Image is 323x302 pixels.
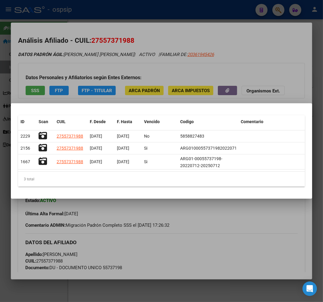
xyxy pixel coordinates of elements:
[57,159,83,164] span: 27557371988
[90,159,102,164] span: [DATE]
[87,115,114,128] datatable-header-cell: F. Desde
[39,119,48,124] span: Scan
[142,115,178,128] datatable-header-cell: Vencido
[54,115,87,128] datatable-header-cell: CUIL
[57,119,66,124] span: CUIL
[90,119,106,124] span: F. Desde
[144,119,160,124] span: Vencido
[117,134,129,139] span: [DATE]
[20,119,24,124] span: ID
[144,146,147,151] span: Si
[90,146,102,151] span: [DATE]
[114,115,142,128] datatable-header-cell: F. Hasta
[180,119,194,124] span: Codigo
[20,134,30,139] span: 2229
[178,115,238,128] datatable-header-cell: Codigo
[180,146,271,151] span: ARG01000557371982022071220250712BS342
[303,282,317,296] div: Open Intercom Messenger
[180,156,222,168] span: ARG01-00055737198-20220712-20250712
[36,115,54,128] datatable-header-cell: Scan
[20,159,30,164] span: 1667
[180,134,204,139] span: 5858827483
[18,172,305,187] div: 3 total
[90,134,102,139] span: [DATE]
[57,146,83,151] span: 27557371988
[117,146,129,151] span: [DATE]
[117,119,132,124] span: F. Hasta
[241,119,263,124] span: Comentario
[117,159,129,164] span: [DATE]
[238,115,305,128] datatable-header-cell: Comentario
[20,146,30,151] span: 2156
[144,134,149,139] span: No
[57,134,83,139] span: 27557371988
[18,115,36,128] datatable-header-cell: ID
[144,159,147,164] span: Si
